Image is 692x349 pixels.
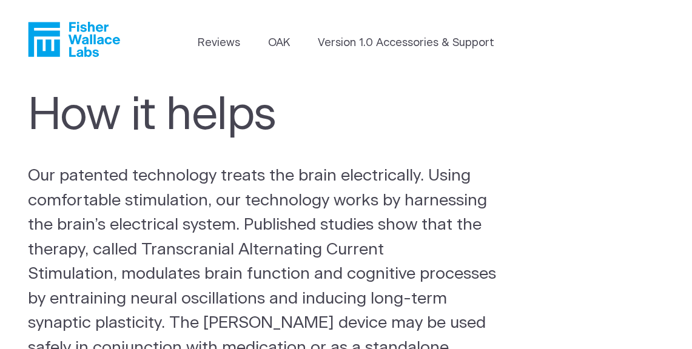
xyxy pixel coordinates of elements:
[318,35,494,52] a: Version 1.0 Accessories & Support
[28,22,120,57] a: Fisher Wallace
[268,35,290,52] a: OAK
[198,35,240,52] a: Reviews
[28,90,503,142] h1: How it helps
